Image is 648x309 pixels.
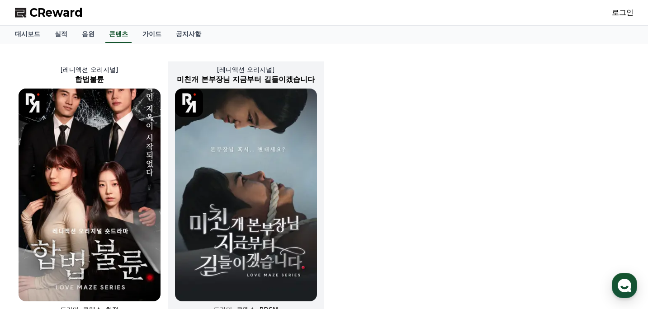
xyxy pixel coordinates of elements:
a: 대시보드 [8,26,47,43]
a: 대화 [60,234,117,257]
a: CReward [15,5,83,20]
a: 로그인 [612,7,634,18]
p: [레디액션 오리지널] [11,65,168,74]
img: 미친개 본부장님 지금부터 길들이겠습니다 [175,89,317,301]
a: 콘텐츠 [105,26,132,43]
a: 가이드 [135,26,169,43]
a: 실적 [47,26,75,43]
h2: 합법불륜 [11,74,168,85]
a: 음원 [75,26,102,43]
span: 홈 [28,248,34,255]
span: 대화 [83,248,94,255]
a: 홈 [3,234,60,257]
p: [레디액션 오리지널] [168,65,324,74]
img: 합법불륜 [19,89,161,301]
a: 설정 [117,234,174,257]
img: [object Object] Logo [175,89,203,117]
span: CReward [29,5,83,20]
img: [object Object] Logo [19,89,47,117]
span: 설정 [140,248,151,255]
a: 공지사항 [169,26,208,43]
h2: 미친개 본부장님 지금부터 길들이겠습니다 [168,74,324,85]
